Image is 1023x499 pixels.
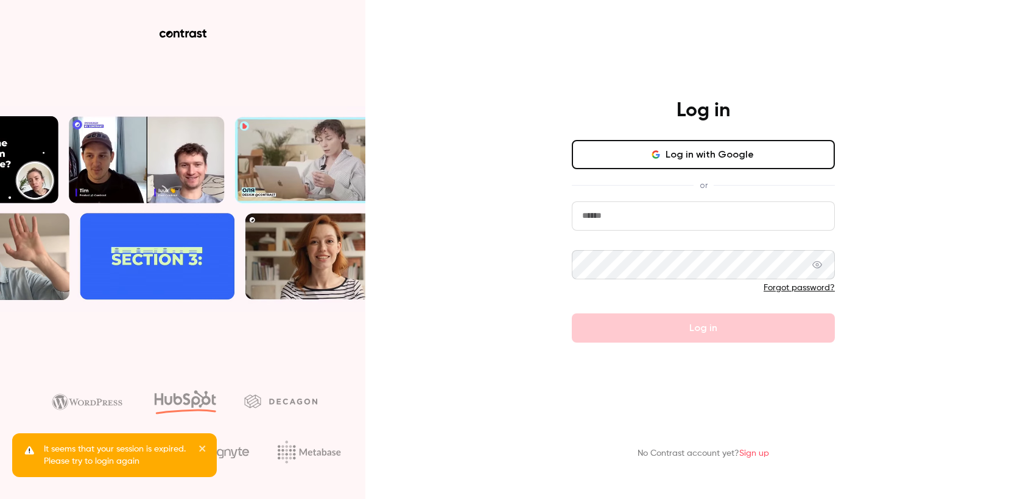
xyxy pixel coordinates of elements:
p: No Contrast account yet? [638,447,769,460]
img: decagon [244,394,317,408]
p: It seems that your session is expired. Please try to login again [44,443,190,467]
span: or [694,179,714,192]
h4: Log in [677,99,730,123]
button: Log in with Google [572,140,835,169]
a: Sign up [739,449,769,458]
a: Forgot password? [764,284,835,292]
button: close [199,443,207,458]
